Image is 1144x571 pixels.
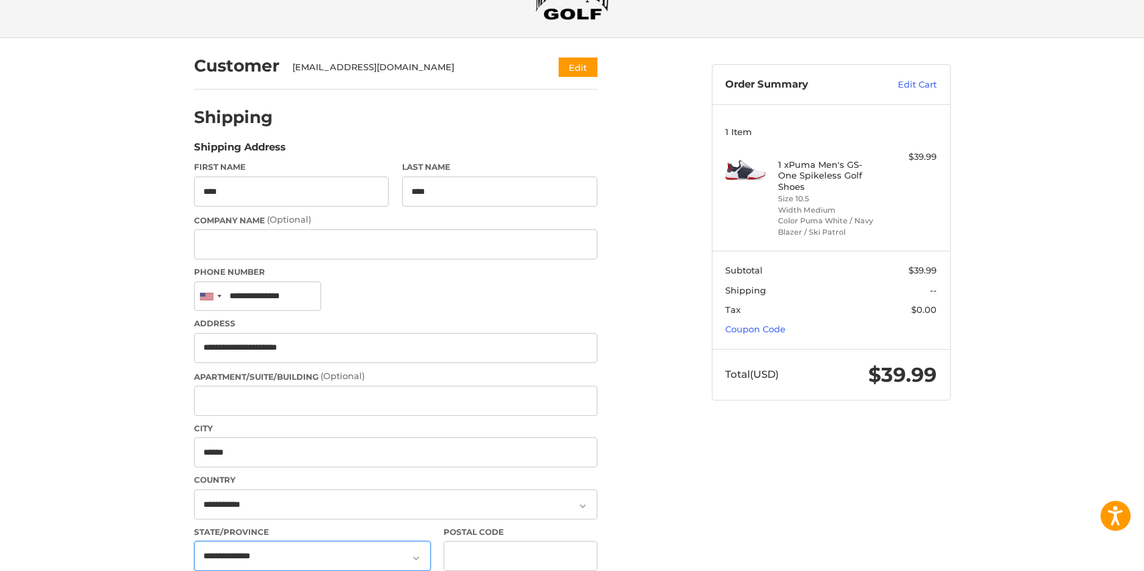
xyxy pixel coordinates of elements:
[194,140,286,161] legend: Shipping Address
[194,213,597,227] label: Company Name
[267,214,311,225] small: (Optional)
[725,265,763,275] span: Subtotal
[292,61,533,74] div: [EMAIL_ADDRESS][DOMAIN_NAME]
[320,370,365,381] small: (Optional)
[725,126,937,137] h3: 1 Item
[194,266,597,278] label: Phone Number
[778,193,880,205] li: Size 10.5
[194,318,597,330] label: Address
[725,78,869,92] h3: Order Summary
[194,474,597,486] label: Country
[194,55,280,76] h2: Customer
[725,324,785,334] a: Coupon Code
[725,285,766,296] span: Shipping
[194,526,431,538] label: State/Province
[884,150,937,164] div: $39.99
[778,205,880,216] li: Width Medium
[911,304,937,315] span: $0.00
[869,78,937,92] a: Edit Cart
[725,368,779,380] span: Total (USD)
[402,161,597,173] label: Last Name
[930,285,937,296] span: --
[195,282,225,311] div: United States: +1
[194,423,597,435] label: City
[194,107,273,128] h2: Shipping
[868,362,937,387] span: $39.99
[194,370,597,383] label: Apartment/Suite/Building
[725,304,741,315] span: Tax
[559,58,597,77] button: Edit
[444,526,597,538] label: Postal Code
[909,265,937,275] span: $39.99
[778,215,880,237] li: Color Puma White / Navy Blazer / Ski Patrol
[778,159,880,192] h4: 1 x Puma Men's GS-One Spikeless Golf Shoes
[194,161,389,173] label: First Name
